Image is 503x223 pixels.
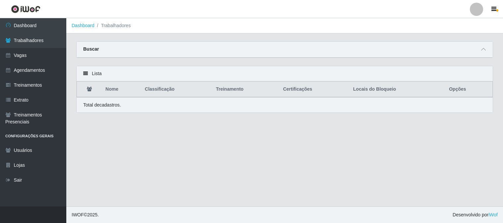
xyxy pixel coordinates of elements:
[77,66,493,81] div: Lista
[72,23,94,28] a: Dashboard
[83,46,99,52] strong: Buscar
[488,212,498,217] a: iWof
[141,82,212,97] th: Classificação
[279,82,349,97] th: Certificações
[212,82,279,97] th: Treinamento
[445,82,492,97] th: Opções
[83,102,121,109] p: Total de cadastros.
[11,5,40,13] img: CoreUI Logo
[349,82,445,97] th: Locais do Bloqueio
[66,18,503,33] nav: breadcrumb
[72,211,99,218] span: © 2025 .
[453,211,498,218] span: Desenvolvido por
[94,22,131,29] li: Trabalhadores
[72,212,84,217] span: IWOF
[101,82,141,97] th: Nome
